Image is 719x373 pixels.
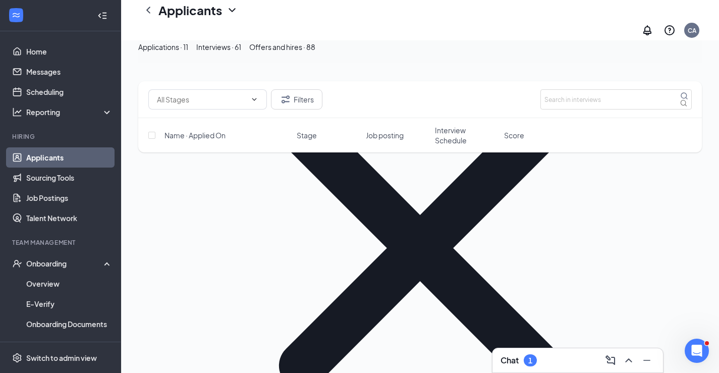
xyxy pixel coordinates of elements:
a: Talent Network [26,208,113,228]
a: Overview [26,274,113,294]
svg: ChevronDown [226,4,238,16]
a: E-Verify [26,294,113,314]
div: Hiring [12,132,110,141]
div: Interviews · 61 [196,41,241,52]
span: Score [504,130,524,140]
div: Team Management [12,238,110,247]
svg: ChevronUp [623,354,635,366]
svg: QuestionInfo [663,24,676,36]
div: 1 [528,356,532,365]
span: Name · Applied On [164,130,226,140]
a: Messages [26,62,113,82]
svg: MagnifyingGlass [680,92,688,100]
iframe: Intercom live chat [685,339,709,363]
button: Filter Filters [271,89,322,110]
svg: ComposeMessage [604,354,617,366]
input: Search in interviews [540,89,692,110]
svg: Minimize [641,354,653,366]
a: Onboarding Documents [26,314,113,334]
svg: Analysis [12,107,22,117]
div: Onboarding [26,258,104,269]
svg: Settings [12,353,22,363]
svg: ChevronDown [250,95,258,103]
div: Offers and hires · 88 [249,41,315,52]
a: Sourcing Tools [26,168,113,188]
svg: WorkstreamLogo [11,10,21,20]
a: Activity log [26,334,113,354]
a: Job Postings [26,188,113,208]
svg: Notifications [641,24,653,36]
button: Minimize [639,352,655,368]
input: All Stages [157,94,246,105]
h3: Chat [501,355,519,366]
svg: UserCheck [12,258,22,269]
h1: Applicants [158,2,222,19]
a: Scheduling [26,82,113,102]
a: Applicants [26,147,113,168]
svg: ChevronLeft [142,4,154,16]
svg: Filter [280,93,292,105]
div: Applications · 11 [138,41,188,52]
div: Reporting [26,107,113,117]
span: Interview Schedule [435,125,498,145]
button: ChevronUp [621,352,637,368]
div: CA [688,26,696,35]
div: Switch to admin view [26,353,97,363]
span: Stage [297,130,317,140]
span: Job posting [366,130,404,140]
a: Home [26,41,113,62]
svg: Collapse [97,11,107,21]
button: ComposeMessage [602,352,619,368]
